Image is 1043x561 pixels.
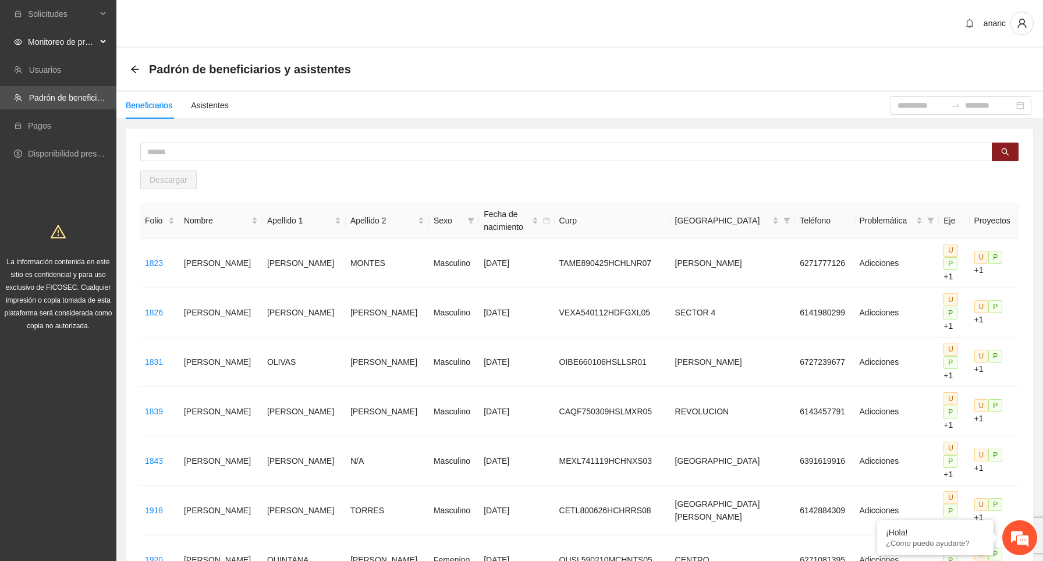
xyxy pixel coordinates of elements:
td: [PERSON_NAME] [179,486,262,535]
td: [PERSON_NAME] [670,338,796,387]
td: [PERSON_NAME] [670,239,796,288]
td: [PERSON_NAME] [262,486,346,535]
td: [PERSON_NAME] [179,436,262,486]
span: U [974,251,989,264]
td: [PERSON_NAME] [262,288,346,338]
span: P [943,505,957,517]
span: search [1001,148,1009,157]
td: [DATE] [479,288,554,338]
span: U [943,392,958,405]
td: [PERSON_NAME] [179,288,262,338]
td: [PERSON_NAME] [179,338,262,387]
span: Padrón de beneficiarios y asistentes [149,60,351,79]
span: U [943,442,958,455]
td: VEXA540112HDFGXL05 [555,288,670,338]
div: Back [130,65,140,74]
span: calendar [543,217,550,224]
span: arrow-left [130,65,140,74]
td: +1 [970,436,1019,486]
span: eye [14,38,22,46]
td: Adicciones [855,338,939,387]
td: +1 [970,288,1019,338]
span: U [974,300,989,313]
td: SECTOR 4 [670,288,796,338]
td: 6141980299 [795,288,854,338]
span: filter [465,212,477,229]
td: +1 [939,436,969,486]
span: P [988,498,1002,511]
span: P [988,350,1002,363]
span: P [943,356,957,369]
span: P [943,307,957,319]
td: [PERSON_NAME] [262,436,346,486]
span: P [988,300,1002,313]
td: Adicciones [855,387,939,436]
td: CAQF750309HSLMXR05 [555,387,670,436]
td: Adicciones [855,239,939,288]
td: +1 [970,338,1019,387]
td: [PERSON_NAME] [346,288,429,338]
span: U [974,399,989,412]
th: Colonia [670,203,796,239]
div: Chatee con nosotros ahora [61,59,196,74]
a: 1831 [145,357,163,367]
span: La información contenida en este sitio es confidencial y para uso exclusivo de FICOSEC. Cualquier... [5,258,112,330]
td: [PERSON_NAME] [179,239,262,288]
th: Folio [140,203,179,239]
span: Sexo [434,214,463,227]
td: OLIVAS [262,338,346,387]
td: [DATE] [479,436,554,486]
span: anaric [984,19,1006,28]
div: ¡Hola! [886,528,985,537]
td: Masculino [429,436,479,486]
td: 6271777126 [795,239,854,288]
span: Apellido 2 [350,214,416,227]
td: [DATE] [479,486,554,535]
a: Padrón de beneficiarios [29,93,115,102]
span: to [951,101,960,110]
td: 6143457791 [795,387,854,436]
span: Monitoreo de proyectos [28,30,97,54]
th: Apellido 2 [346,203,429,239]
span: P [943,406,957,418]
span: P [988,399,1002,412]
div: Minimizar ventana de chat en vivo [191,6,219,34]
span: filter [781,212,793,229]
td: [DATE] [479,338,554,387]
td: MEXL741119HCHNXS03 [555,436,670,486]
th: Eje [939,203,969,239]
button: bell [960,14,979,33]
span: Apellido 1 [267,214,332,227]
a: 1826 [145,308,163,317]
textarea: Escriba su mensaje y pulse “Intro” [6,318,222,358]
span: Estamos en línea. [68,155,161,273]
span: Folio [145,214,166,227]
td: MONTES [346,239,429,288]
span: calendar [541,205,552,236]
th: Teléfono [795,203,854,239]
th: Fecha de nacimiento [479,203,554,239]
td: +1 [939,486,969,535]
span: P [988,449,1002,461]
td: OIBE660106HSLLSR01 [555,338,670,387]
span: U [974,449,989,461]
td: [PERSON_NAME] [179,387,262,436]
span: inbox [14,10,22,18]
span: Problemática [860,214,914,227]
span: filter [783,217,790,224]
th: Proyectos [970,203,1019,239]
td: +1 [970,387,1019,436]
a: Usuarios [29,65,61,74]
span: P [988,251,1002,264]
span: filter [925,212,936,229]
td: [GEOGRAPHIC_DATA][PERSON_NAME] [670,486,796,535]
th: Apellido 1 [262,203,346,239]
a: 1918 [145,506,163,515]
button: search [992,143,1019,161]
a: Disponibilidad presupuestal [28,149,127,158]
div: Beneficiarios [126,99,172,112]
span: U [943,293,958,306]
td: CETL800626HCHRRS08 [555,486,670,535]
span: Nombre [184,214,249,227]
a: 1823 [145,258,163,268]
